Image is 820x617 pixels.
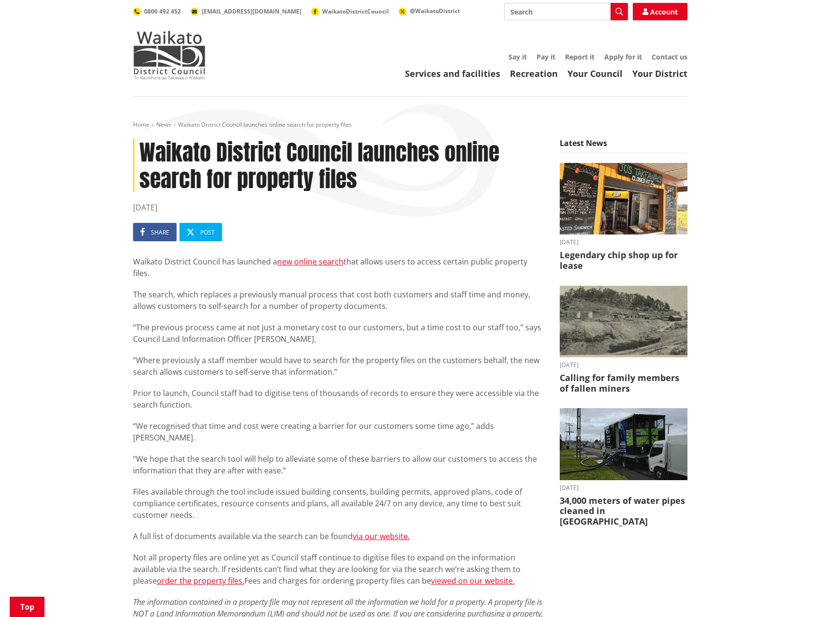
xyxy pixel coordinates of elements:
a: Report it [565,52,595,61]
a: Your District [632,68,687,79]
img: Jo's takeaways, Papahua Reserve, Raglan [560,163,687,235]
a: Share [133,223,177,241]
a: via our website. [353,531,410,542]
a: 0800 492 452 [133,7,181,15]
h3: Calling for family members of fallen miners [560,373,687,394]
span: WaikatoDistrictCouncil [322,7,389,15]
a: viewed on our website. [431,575,515,586]
p: “We recognised that time and cost were creating a barrier for our customers some time ago,” adds ... [133,420,545,443]
span: 0800 492 452 [144,7,181,15]
span: Share [151,228,169,236]
img: NO-DES unit flushing water pipes in Huntly [560,408,687,480]
a: Say it [508,52,527,61]
p: Waikato District Council has launched a that allows users to access certain public property files. [133,256,545,279]
span: Waikato District Council launches online search for property files [178,120,352,129]
a: Outdoor takeaway stand with chalkboard menus listing various foods, like burgers and chips. A fri... [560,163,687,271]
p: The search, which replaces a previously manual process that cost both customers and staff time an... [133,289,545,312]
a: Contact us [652,52,687,61]
a: Your Council [567,68,623,79]
a: Home [133,120,149,129]
a: new online search [277,256,343,267]
a: Post [179,223,222,241]
time: [DATE] [133,202,545,213]
p: “Where previously a staff member would have to search for the property files on the customers beh... [133,354,545,378]
a: [DATE] 34,000 meters of water pipes cleaned in [GEOGRAPHIC_DATA] [560,408,687,527]
h1: Waikato District Council launches online search for property files [133,139,545,192]
a: Services and facilities [405,68,500,79]
span: Post [200,228,215,236]
a: News [156,120,171,129]
img: Waikato District Council - Te Kaunihera aa Takiwaa o Waikato [133,31,206,79]
time: [DATE] [560,362,687,368]
a: Apply for it [604,52,642,61]
h5: Latest News [560,139,687,153]
a: @WaikatoDistrict [399,7,460,15]
p: Not all property files are online yet as Council staff continue to digitise files to expand on th... [133,552,545,587]
a: order the property files. [157,575,244,586]
h3: Legendary chip shop up for lease [560,250,687,271]
a: Account [633,3,687,20]
p: A full list of documents available via the search can be found [133,530,545,542]
time: [DATE] [560,485,687,491]
a: [EMAIL_ADDRESS][DOMAIN_NAME] [191,7,301,15]
a: A black-and-white historic photograph shows a hillside with trees, small buildings, and cylindric... [560,286,687,394]
a: Recreation [510,68,558,79]
p: Files available through the tool include issued building consents, building permits, approved pla... [133,486,545,521]
img: Glen Afton Mine 1939 [560,286,687,358]
p: “The previous process came at not just a monetary cost to our customers, but a time cost to our s... [133,322,545,345]
p: Prior to launch, Council staff had to digitise tens of thousands of records to ensure they were a... [133,387,545,411]
a: Pay it [537,52,555,61]
span: @WaikatoDistrict [410,7,460,15]
time: [DATE] [560,239,687,245]
a: WaikatoDistrictCouncil [311,7,389,15]
p: “We hope that the search tool will help to alleviate some of these barriers to allow our customer... [133,453,545,476]
span: [EMAIL_ADDRESS][DOMAIN_NAME] [202,7,301,15]
h3: 34,000 meters of water pipes cleaned in [GEOGRAPHIC_DATA] [560,496,687,527]
a: Top [10,597,45,617]
input: Search input [504,3,628,20]
nav: breadcrumb [133,121,687,129]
